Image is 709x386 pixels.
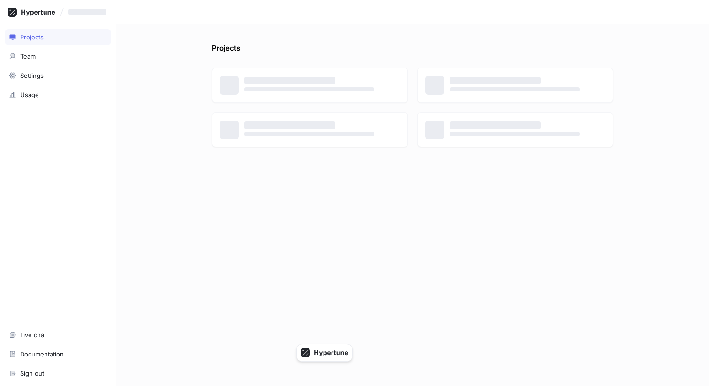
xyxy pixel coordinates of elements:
span: ‌ [450,77,541,84]
span: ‌ [68,9,106,15]
a: Documentation [5,346,111,362]
div: Projects [20,33,44,41]
div: Team [20,53,36,60]
div: Usage [20,91,39,98]
span: ‌ [450,121,541,129]
span: ‌ [244,87,374,91]
a: Usage [5,87,111,103]
span: ‌ [450,132,580,136]
span: ‌ [244,121,335,129]
a: Settings [5,68,111,83]
span: ‌ [450,87,580,91]
span: ‌ [244,132,374,136]
div: Settings [20,72,44,79]
a: Team [5,48,111,64]
span: ‌ [244,77,335,84]
div: Documentation [20,350,64,358]
button: ‌ [65,4,113,20]
div: Live chat [20,331,46,339]
a: Projects [5,29,111,45]
div: Sign out [20,370,44,377]
p: Projects [212,43,240,58]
